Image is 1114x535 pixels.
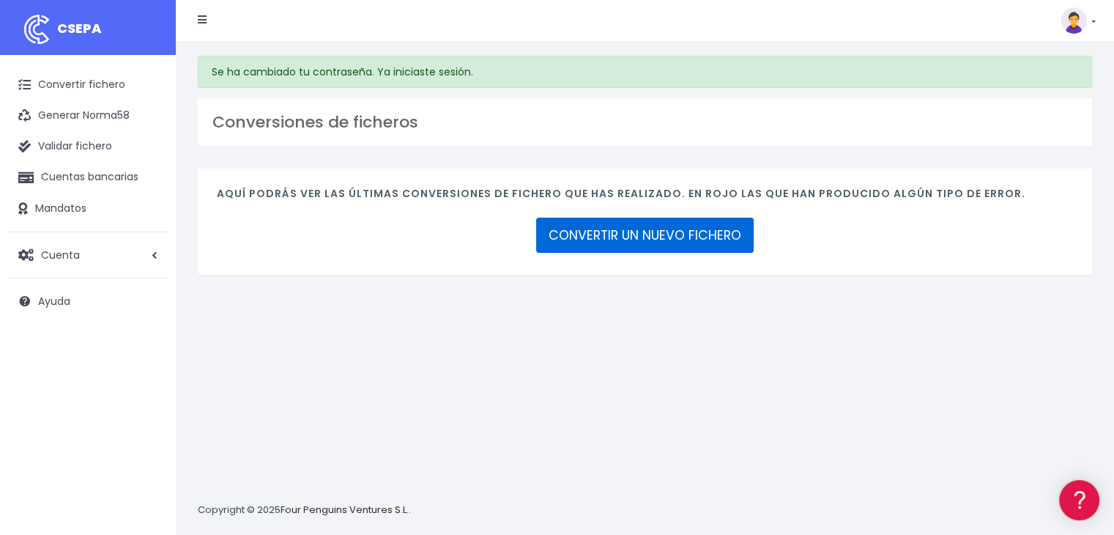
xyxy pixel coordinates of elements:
a: POWERED BY ENCHANT [201,422,282,436]
a: Ayuda [7,286,168,317]
a: General [15,314,278,337]
span: Cuenta [41,247,80,262]
a: Perfiles de empresas [15,254,278,276]
a: Mandatos [7,193,168,224]
a: Cuenta [7,240,168,270]
a: Convertir fichero [7,70,168,100]
h4: Aquí podrás ver las últimas conversiones de fichero que has realizado. En rojo las que han produc... [217,188,1073,207]
img: logo [18,11,55,48]
a: CONVERTIR UN NUEVO FICHERO [536,218,754,253]
a: API [15,374,278,397]
a: Validar fichero [7,131,168,162]
a: Generar Norma58 [7,100,168,131]
h3: Conversiones de ficheros [212,113,1077,132]
div: Programadores [15,352,278,366]
a: Problemas habituales [15,208,278,231]
img: profile [1061,7,1087,34]
button: Contáctanos [15,392,278,418]
a: Videotutoriales [15,231,278,254]
div: Información general [15,102,278,116]
div: Facturación [15,291,278,305]
a: Four Penguins Ventures S.L. [281,503,409,517]
span: CSEPA [57,19,102,37]
p: Copyright © 2025 . [198,503,411,518]
span: Ayuda [38,294,70,309]
a: Cuentas bancarias [7,162,168,193]
a: Formatos [15,185,278,208]
a: Información general [15,125,278,147]
div: Convertir ficheros [15,162,278,176]
div: Se ha cambiado tu contraseña. Ya iniciaste sesión. [198,56,1092,88]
